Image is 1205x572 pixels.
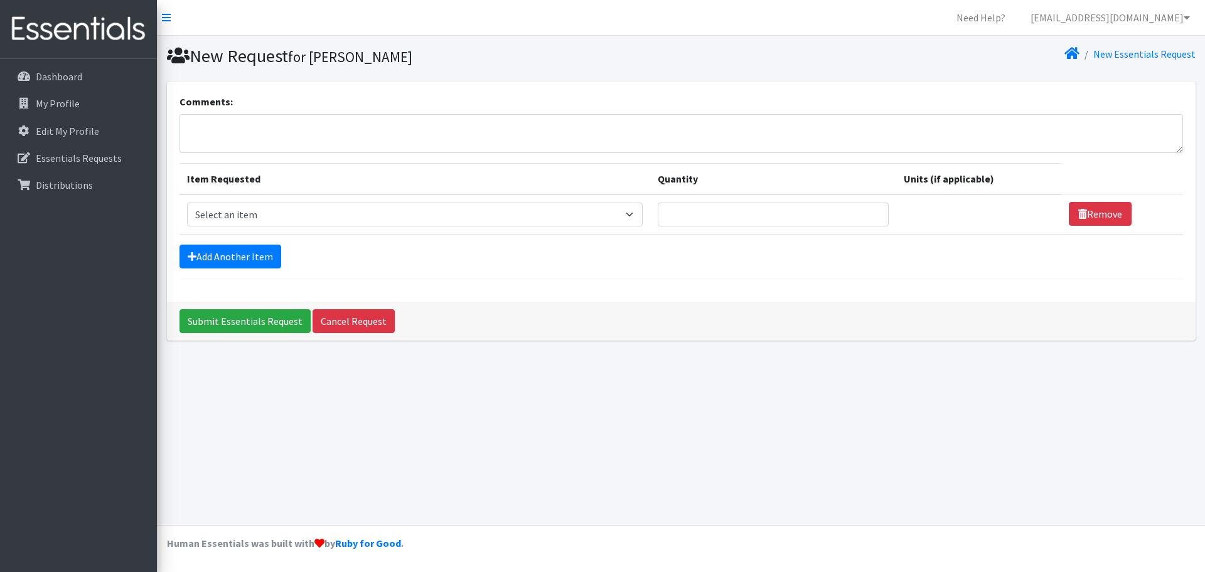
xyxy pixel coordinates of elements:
[896,163,1061,194] th: Units (if applicable)
[36,152,122,164] p: Essentials Requests
[167,45,677,67] h1: New Request
[313,309,395,333] a: Cancel Request
[5,64,152,89] a: Dashboard
[5,91,152,116] a: My Profile
[179,245,281,268] a: Add Another Item
[36,125,99,137] p: Edit My Profile
[179,94,233,109] label: Comments:
[335,537,401,549] a: Ruby for Good
[288,48,412,66] small: for [PERSON_NAME]
[5,119,152,144] a: Edit My Profile
[1069,202,1132,226] a: Remove
[36,70,82,83] p: Dashboard
[5,172,152,198] a: Distributions
[1093,48,1196,60] a: New Essentials Request
[946,5,1015,30] a: Need Help?
[36,179,93,191] p: Distributions
[5,8,152,50] img: HumanEssentials
[36,97,80,110] p: My Profile
[5,146,152,171] a: Essentials Requests
[167,537,404,549] strong: Human Essentials was built with by .
[650,163,896,194] th: Quantity
[179,163,650,194] th: Item Requested
[179,309,311,333] input: Submit Essentials Request
[1020,5,1200,30] a: [EMAIL_ADDRESS][DOMAIN_NAME]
